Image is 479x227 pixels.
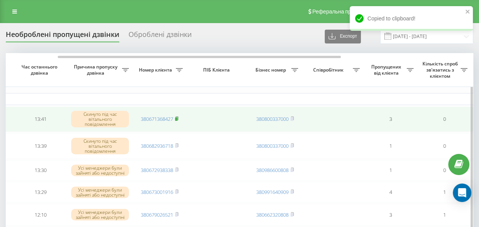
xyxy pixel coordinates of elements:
[256,211,289,218] a: 380662320808
[417,204,471,225] td: 1
[350,6,473,31] div: Copied to clipboard!
[6,30,119,42] div: Необроблені пропущені дзвінки
[367,64,407,76] span: Пропущених від клієнта
[141,167,173,174] a: 380672938338
[325,30,361,43] button: Експорт
[13,204,67,225] td: 12:10
[71,165,129,176] div: Усі менеджери були зайняті або недоступні
[364,204,417,225] td: 3
[417,182,471,202] td: 1
[20,64,61,76] span: Час останнього дзвінка
[141,189,173,195] a: 380673001916
[421,61,461,79] span: Кількість спроб зв'язатись з клієнтом
[71,187,129,198] div: Усі менеджери були зайняті або недоступні
[141,115,173,122] a: 380671368427
[13,160,67,181] td: 13:30
[364,160,417,181] td: 1
[417,134,471,159] td: 0
[129,30,192,42] div: Оброблені дзвінки
[364,107,417,132] td: 3
[256,115,289,122] a: 380800337000
[465,8,471,16] button: close
[137,67,176,73] span: Номер клієнта
[193,67,242,73] span: ПІБ Клієнта
[364,182,417,202] td: 4
[252,67,291,73] span: Бізнес номер
[453,184,471,202] div: Open Intercom Messenger
[364,134,417,159] td: 1
[141,211,173,218] a: 380679026521
[306,67,353,73] span: Співробітник
[256,142,289,149] a: 380800337000
[312,8,369,15] span: Реферальна програма
[13,182,67,202] td: 13:29
[13,134,67,159] td: 13:39
[71,111,129,128] div: Скинуто під час вітального повідомлення
[417,107,471,132] td: 0
[13,107,67,132] td: 13:41
[71,64,122,76] span: Причина пропуску дзвінка
[256,167,289,174] a: 380986600808
[71,138,129,155] div: Скинуто під час вітального повідомлення
[141,142,173,149] a: 380682936718
[256,189,289,195] a: 380991640909
[417,160,471,181] td: 0
[71,209,129,220] div: Усі менеджери були зайняті або недоступні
